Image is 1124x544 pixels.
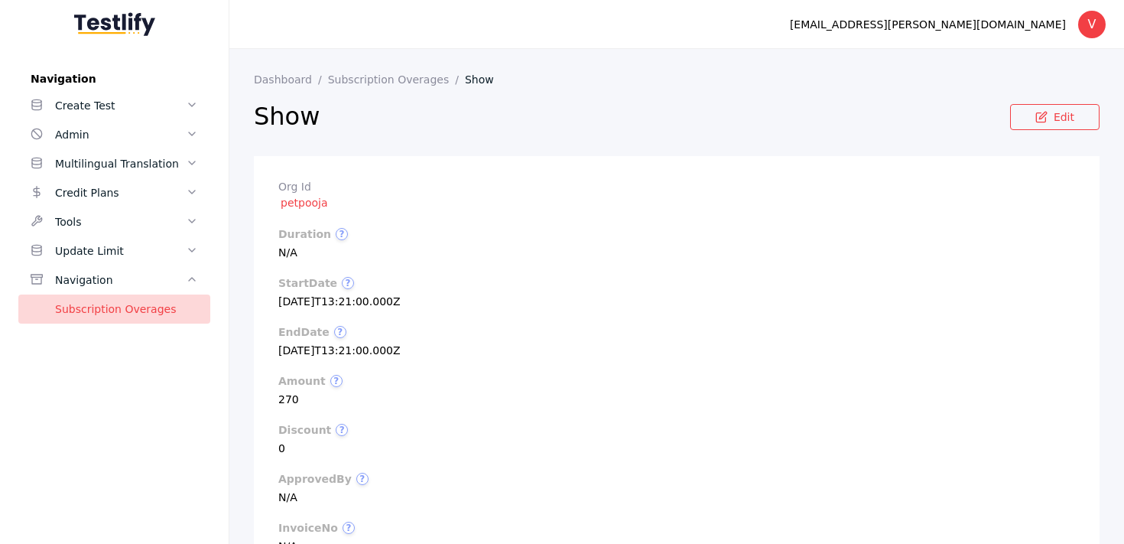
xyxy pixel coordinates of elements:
a: Dashboard [254,73,328,86]
div: Update Limit [55,242,186,260]
div: Admin [55,125,186,144]
section: N/A [278,473,1075,503]
span: ? [356,473,369,485]
section: N/A [278,228,1075,259]
div: [EMAIL_ADDRESS][PERSON_NAME][DOMAIN_NAME] [790,15,1066,34]
label: Navigation [18,73,210,85]
a: Subscription Overages [18,295,210,324]
div: Create Test [55,96,186,115]
div: Subscription Overages [55,300,198,318]
section: [DATE]T13:21:00.000Z [278,277,1075,308]
label: invoiceNo [278,522,1075,534]
div: Tools [55,213,186,231]
label: endDate [278,326,1075,338]
span: ? [334,326,346,338]
span: ? [342,277,354,289]
a: Show [465,73,506,86]
section: 270 [278,375,1075,406]
div: Multilingual Translation [55,155,186,173]
span: ? [336,424,348,436]
div: Credit Plans [55,184,186,202]
span: ? [336,228,348,240]
h2: Show [254,101,1010,132]
div: Navigation [55,271,186,289]
label: discount [278,424,1075,436]
label: Org Id [278,181,1075,193]
div: V [1078,11,1106,38]
label: startDate [278,277,1075,289]
span: ? [343,522,355,534]
label: duration [278,228,1075,240]
label: amount [278,375,1075,387]
label: approvedBy [278,473,1075,485]
a: Subscription Overages [328,73,465,86]
img: Testlify - Backoffice [74,12,155,36]
a: petpooja [278,196,330,210]
section: [DATE]T13:21:00.000Z [278,326,1075,357]
a: Edit [1010,104,1100,130]
span: ? [330,375,343,387]
section: 0 [278,424,1075,454]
